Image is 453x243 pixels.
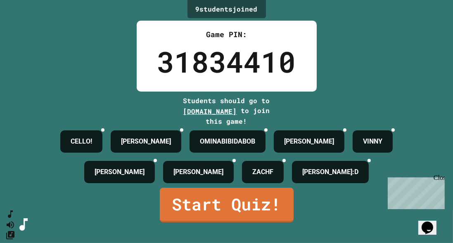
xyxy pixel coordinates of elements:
button: Change Music [5,230,15,240]
iframe: chat widget [384,174,445,209]
a: Start Quiz! [160,188,294,222]
h4: VINNY [363,137,382,146]
h4: [PERSON_NAME] [173,167,223,177]
h4: OMINABIBIDABOB [200,137,255,146]
h4: CELLO! [71,137,92,146]
h4: [PERSON_NAME]:D [302,167,358,177]
iframe: chat widget [418,210,445,235]
div: 31834410 [157,40,296,83]
div: Game PIN: [157,29,296,40]
h4: ZACHF [252,167,273,177]
h4: [PERSON_NAME] [284,137,334,146]
span: [DOMAIN_NAME] [183,107,237,116]
button: Mute music [5,219,15,230]
button: SpeedDial basic example [5,209,15,219]
div: Students should go to to join this game! [175,96,278,126]
div: Chat with us now!Close [3,3,57,52]
h4: [PERSON_NAME] [95,167,145,177]
h4: [PERSON_NAME] [121,137,171,146]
